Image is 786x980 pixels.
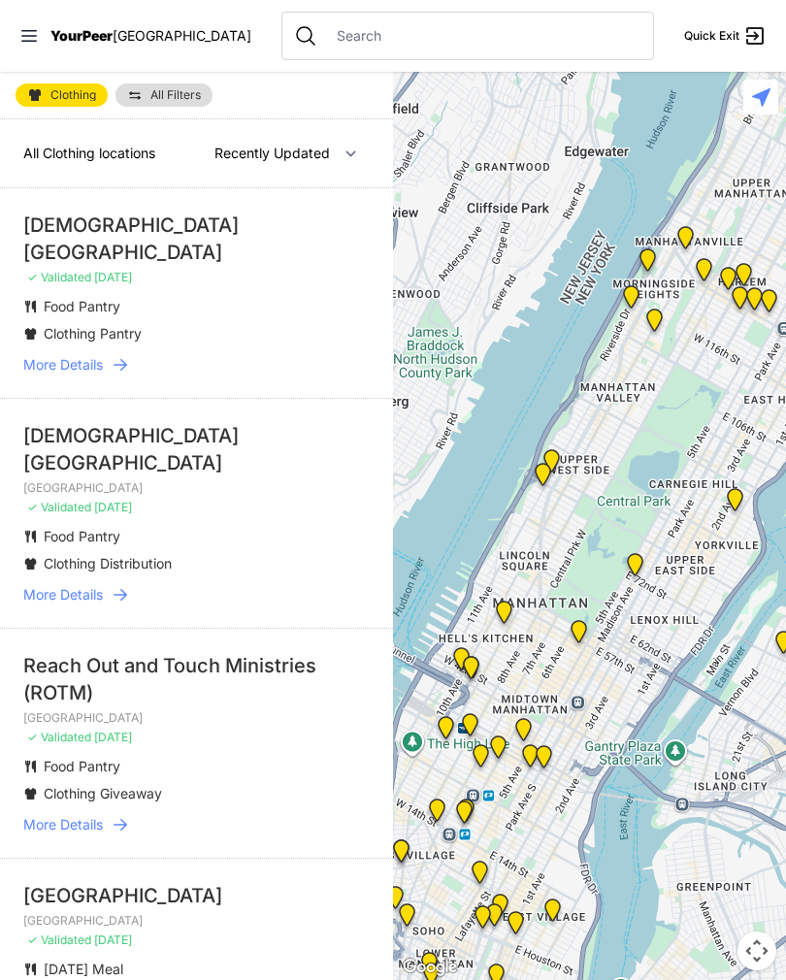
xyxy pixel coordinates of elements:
[442,639,481,686] div: New York
[23,422,370,476] div: [DEMOGRAPHIC_DATA][GEOGRAPHIC_DATA]
[478,728,518,774] div: Headquarters
[461,736,501,783] div: New Location, Headquarters
[23,212,370,266] div: [DEMOGRAPHIC_DATA][GEOGRAPHIC_DATA]
[94,932,132,947] span: [DATE]
[398,955,462,980] img: Google
[524,737,564,784] div: Mainchance Adult Drop-in Center
[325,26,641,46] input: Search
[27,270,91,284] span: ✓ Validated
[735,279,774,326] div: Manhattan
[27,730,91,744] span: ✓ Validated
[44,528,120,544] span: Food Pantry
[23,815,103,834] span: More Details
[50,89,96,101] span: Clothing
[23,710,370,726] p: [GEOGRAPHIC_DATA]
[23,355,103,375] span: More Details
[23,882,370,909] div: [GEOGRAPHIC_DATA]
[387,896,427,942] div: Main Location, SoHo, DYCD Youth Drop-in Center
[150,89,201,101] span: All Filters
[463,898,503,944] div: Bowery Campus
[398,955,462,980] a: Open this area in Google Maps (opens a new window)
[27,932,91,947] span: ✓ Validated
[23,355,370,375] a: More Details
[113,27,251,44] span: [GEOGRAPHIC_DATA]
[444,793,484,839] div: Back of the Church
[635,301,674,347] div: The Cathedral Church of St. John the Divine
[684,24,767,48] a: Quick Exit
[708,259,748,306] div: Uptown/Harlem DYCD Youth Drop-in Center
[611,278,651,324] div: Ford Hall
[44,961,123,977] span: [DATE] Meal
[94,500,132,514] span: [DATE]
[715,480,755,527] div: Avenue Church
[23,815,370,834] a: More Details
[628,241,668,287] div: Manhattan
[44,325,142,342] span: Clothing Pantry
[27,500,91,514] span: ✓ Validated
[510,736,550,783] div: Greater New York City
[381,832,421,878] div: Greenwich Village
[94,730,132,744] span: [DATE]
[484,593,524,639] div: 9th Avenue Drop-in Center
[44,785,162,801] span: Clothing Giveaway
[737,931,776,970] button: Map camera controls
[684,250,724,297] div: The PILLARS – Holistic Recovery Support
[417,791,457,837] div: Church of the Village
[94,270,132,284] span: [DATE]
[684,28,739,44] span: Quick Exit
[475,896,514,942] div: St. Joseph House
[450,705,490,752] div: Antonio Olivieri Drop-in Center
[460,853,500,899] div: Harvey Milk High School
[426,708,466,755] div: Chelsea
[532,441,572,488] div: Pathways Adult Drop-In Program
[23,585,370,604] a: More Details
[496,903,536,950] div: University Community Social Services (UCSS)
[115,83,213,107] a: All Filters
[23,145,155,161] span: All Clothing locations
[724,255,764,302] div: Manhattan
[50,30,251,42] a: YourPeer[GEOGRAPHIC_DATA]
[44,555,172,572] span: Clothing Distribution
[23,652,370,706] div: Reach Out and Touch Ministries (ROTM)
[23,913,370,929] p: [GEOGRAPHIC_DATA]
[615,545,655,592] div: Manhattan
[23,480,370,496] p: [GEOGRAPHIC_DATA]
[16,83,108,107] a: Clothing
[50,27,113,44] span: YourPeer
[23,585,103,604] span: More Details
[533,891,573,937] div: Manhattan
[451,648,491,695] div: Metro Baptist Church
[480,886,520,932] div: Maryhouse
[446,791,486,837] div: Church of St. Francis Xavier - Front Entrance
[44,298,120,314] span: Food Pantry
[44,758,120,774] span: Food Pantry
